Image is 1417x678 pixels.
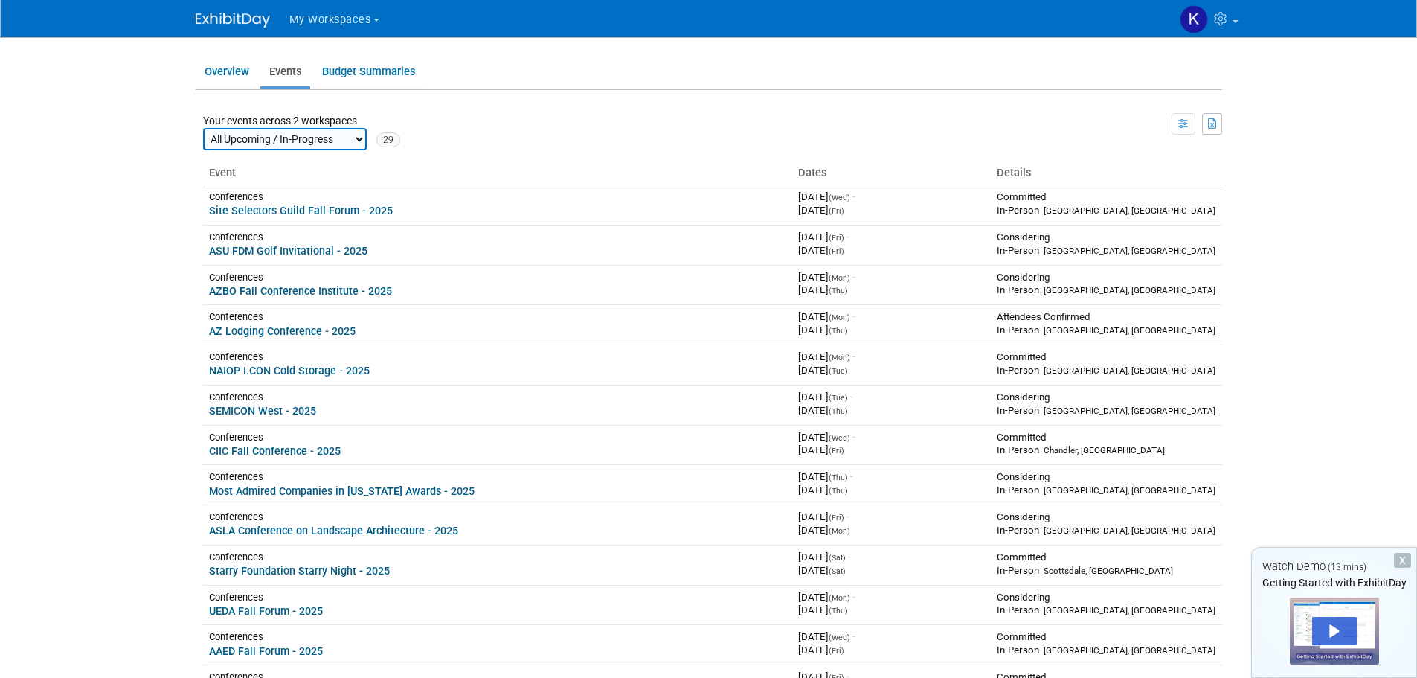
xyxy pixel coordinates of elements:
[852,432,855,443] span: -
[798,244,985,258] div: [DATE]
[209,405,316,417] a: SEMICON West - 2025
[997,524,1215,537] div: In-Person
[1044,365,1215,376] span: [GEOGRAPHIC_DATA], [GEOGRAPHIC_DATA]
[997,431,1215,444] div: Committed
[829,326,848,336] span: (Thu)
[997,630,1215,644] div: Committed
[852,311,855,322] span: -
[196,57,257,86] a: Overview
[792,345,991,386] td: [DATE]
[829,286,848,295] span: (Thu)
[829,233,844,243] span: (Fri)
[1044,566,1173,576] span: Scottsdale, [GEOGRAPHIC_DATA]
[997,244,1215,258] div: In-Person
[997,310,1215,324] div: Attendees Confirmed
[997,364,1215,377] div: In-Person
[852,592,855,603] span: -
[997,644,1215,657] div: In-Person
[997,231,1215,244] div: Considering
[829,486,848,496] span: (Thu)
[792,385,991,425] td: [DATE]
[792,305,991,345] td: [DATE]
[829,246,844,256] span: (Fri)
[209,325,356,337] a: AZ Lodging Conference - 2025
[792,545,991,585] td: [DATE]
[798,564,985,578] div: [DATE]
[852,191,855,202] span: -
[829,433,850,443] span: (Wed)
[997,591,1215,604] div: Considering
[289,13,371,26] span: My Workspaces
[792,265,991,305] td: [DATE]
[829,473,848,482] span: (Thu)
[1252,559,1416,575] div: Watch Demo
[209,605,323,617] a: UEDA Fall Forum - 2025
[209,645,323,657] a: AAED Fall Forum - 2025
[209,511,787,523] div: Conferences
[209,565,390,577] a: Starry Foundation Starry Night - 2025
[997,404,1215,418] div: In-Person
[209,191,787,203] div: Conferences
[209,231,787,243] div: Conferences
[209,285,392,297] a: AZBO Fall Conference Institute - 2025
[792,585,991,625] td: [DATE]
[997,204,1215,217] div: In-Person
[829,446,844,455] span: (Fri)
[209,271,787,284] div: Conferences
[829,193,850,202] span: (Wed)
[829,406,848,416] span: (Thu)
[1044,445,1165,455] span: Chandler, [GEOGRAPHIC_DATA]
[829,553,846,563] span: (Sat)
[829,646,844,656] span: (Fri)
[1208,118,1218,129] i: Export to Spreadsheet (.csv)
[209,485,475,497] a: Most Admired Companies in [US_STATE] Awards - 2025
[798,324,985,337] div: [DATE]
[792,625,991,665] td: [DATE]
[209,365,370,377] a: NAIOP I.CON Cold Storage - 2025
[1044,285,1215,295] span: [GEOGRAPHIC_DATA], [GEOGRAPHIC_DATA]
[829,313,850,322] span: (Mon)
[1044,325,1215,336] span: [GEOGRAPHIC_DATA], [GEOGRAPHIC_DATA]
[209,470,787,483] div: Conferences
[997,284,1215,297] div: In-Person
[829,566,846,576] span: (Sat)
[792,465,991,505] td: [DATE]
[829,526,850,536] span: (Mon)
[209,431,787,444] div: Conferences
[798,204,985,217] div: [DATE]
[1044,605,1215,615] span: [GEOGRAPHIC_DATA], [GEOGRAPHIC_DATA]
[829,366,848,376] span: (Tue)
[209,551,787,563] div: Conferences
[209,591,787,604] div: Conferences
[997,271,1215,284] div: Considering
[792,185,991,226] td: [DATE]
[997,324,1215,337] div: In-Person
[792,225,991,265] td: [DATE]
[209,391,787,403] div: Conferences
[829,353,850,362] span: (Mon)
[829,273,850,283] span: (Mon)
[997,391,1215,404] div: Considering
[1180,5,1208,33] img: Kari McCormick
[209,630,787,643] div: Conferences
[829,513,844,522] span: (Fri)
[997,484,1215,497] div: In-Person
[798,644,985,657] div: [DATE]
[997,444,1215,457] div: In-Person
[846,231,849,243] span: -
[1044,525,1215,536] span: [GEOGRAPHIC_DATA], [GEOGRAPHIC_DATA]
[829,593,850,603] span: (Mon)
[798,484,985,497] div: [DATE]
[798,284,985,297] div: [DATE]
[798,364,985,377] div: [DATE]
[850,391,853,403] span: -
[997,564,1215,578] div: In-Person
[1044,645,1215,656] span: [GEOGRAPHIC_DATA], [GEOGRAPHIC_DATA]
[846,511,849,522] span: -
[196,13,270,28] img: ExhibitDay
[209,205,393,217] a: Site Selectors Guild Fall Forum - 2025
[798,524,985,537] div: [DATE]
[829,633,850,642] span: (Wed)
[997,351,1215,364] div: Committed
[997,511,1215,524] div: Considering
